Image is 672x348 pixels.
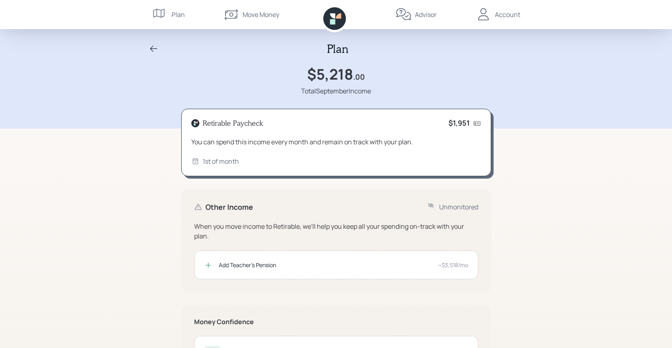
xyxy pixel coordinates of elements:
[307,65,353,83] h1: $5,218
[327,42,348,56] h2: Plan
[191,137,481,147] div: You can spend this income every month and remain on track with your plan.
[203,119,263,128] h4: Retirable Paycheck
[495,10,520,19] div: Account
[438,261,468,269] div: ~$3,518/mo
[219,261,431,269] div: Add Teacher's Pension
[415,10,437,19] div: Advisor
[353,73,365,82] h4: .00
[243,10,279,19] div: Move Money
[194,221,478,241] div: When you move income to Retirable, we'll help you keep all your spending on-track with your plan.
[205,203,253,212] h4: Other Income
[439,202,478,212] div: Unmonitored
[203,156,239,166] div: 1st of month
[172,10,185,19] div: Plan
[194,318,478,326] h5: Money Confidence
[448,119,470,128] h4: $1,951
[301,86,371,96] div: Total September Income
